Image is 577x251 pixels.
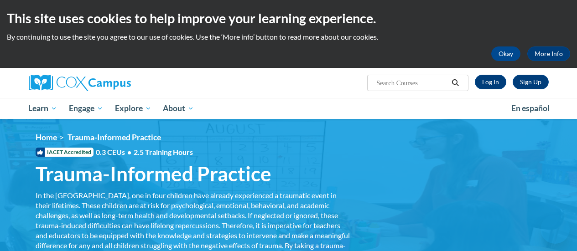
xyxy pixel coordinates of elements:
[36,148,94,157] span: IACET Accredited
[134,148,193,156] span: 2.5 Training Hours
[527,46,570,61] a: More Info
[127,148,131,156] span: •
[36,133,57,142] a: Home
[491,46,520,61] button: Okay
[109,98,157,119] a: Explore
[7,32,570,42] p: By continuing to use the site you agree to our use of cookies. Use the ‘More info’ button to read...
[163,103,194,114] span: About
[68,133,161,142] span: Trauma-Informed Practice
[69,103,103,114] span: Engage
[29,75,131,91] img: Cox Campus
[29,75,193,91] a: Cox Campus
[36,162,271,186] span: Trauma-Informed Practice
[28,103,57,114] span: Learn
[157,98,200,119] a: About
[23,98,63,119] a: Learn
[475,75,506,89] a: Log In
[505,99,556,118] a: En español
[22,98,556,119] div: Main menu
[7,9,570,27] h2: This site uses cookies to help improve your learning experience.
[511,103,550,113] span: En español
[541,215,570,244] iframe: Button to launch messaging window
[513,75,549,89] a: Register
[63,98,109,119] a: Engage
[448,77,462,88] button: Search
[375,77,448,88] input: Search Courses
[115,103,151,114] span: Explore
[96,147,193,157] span: 0.3 CEUs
